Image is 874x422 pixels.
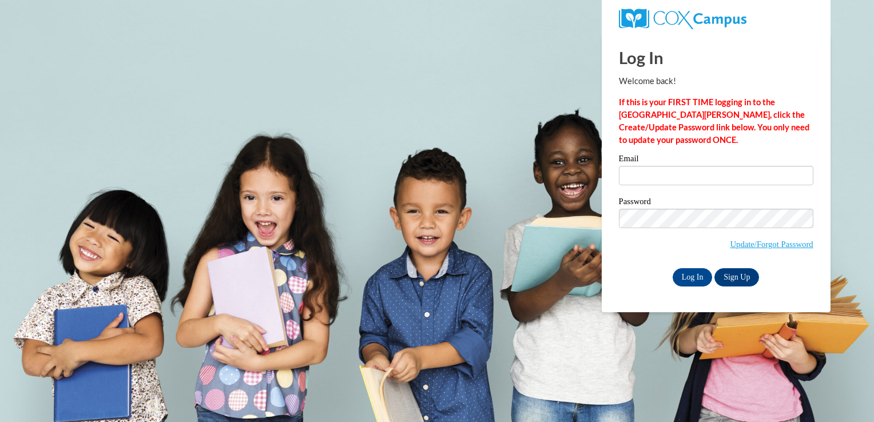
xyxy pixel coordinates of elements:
label: Email [619,154,813,166]
h1: Log In [619,46,813,69]
a: Sign Up [714,268,759,286]
input: Log In [673,268,713,286]
img: COX Campus [619,9,746,29]
label: Password [619,197,813,209]
a: COX Campus [619,13,746,23]
strong: If this is your FIRST TIME logging in to the [GEOGRAPHIC_DATA][PERSON_NAME], click the Create/Upd... [619,97,809,145]
p: Welcome back! [619,75,813,87]
a: Update/Forgot Password [730,240,813,249]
